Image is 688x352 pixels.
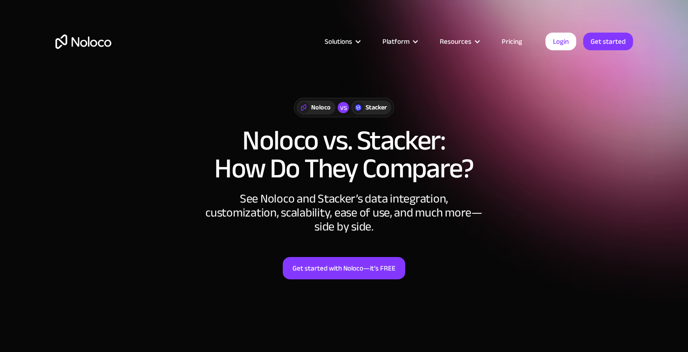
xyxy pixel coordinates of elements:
div: Resources [428,35,490,47]
a: Login [545,33,576,50]
div: Stacker [366,102,387,113]
div: Platform [382,35,409,47]
div: Resources [440,35,471,47]
div: Solutions [325,35,352,47]
a: Get started [583,33,633,50]
a: home [55,34,111,49]
div: Noloco [311,102,331,113]
div: vs [338,102,349,113]
a: Pricing [490,35,534,47]
div: Platform [371,35,428,47]
div: Solutions [313,35,371,47]
h1: Noloco vs. Stacker: How Do They Compare? [55,127,633,183]
div: See Noloco and Stacker’s data integration, customization, scalability, ease of use, and much more... [204,192,484,234]
a: Get started with Noloco—it’s FREE [283,257,405,279]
